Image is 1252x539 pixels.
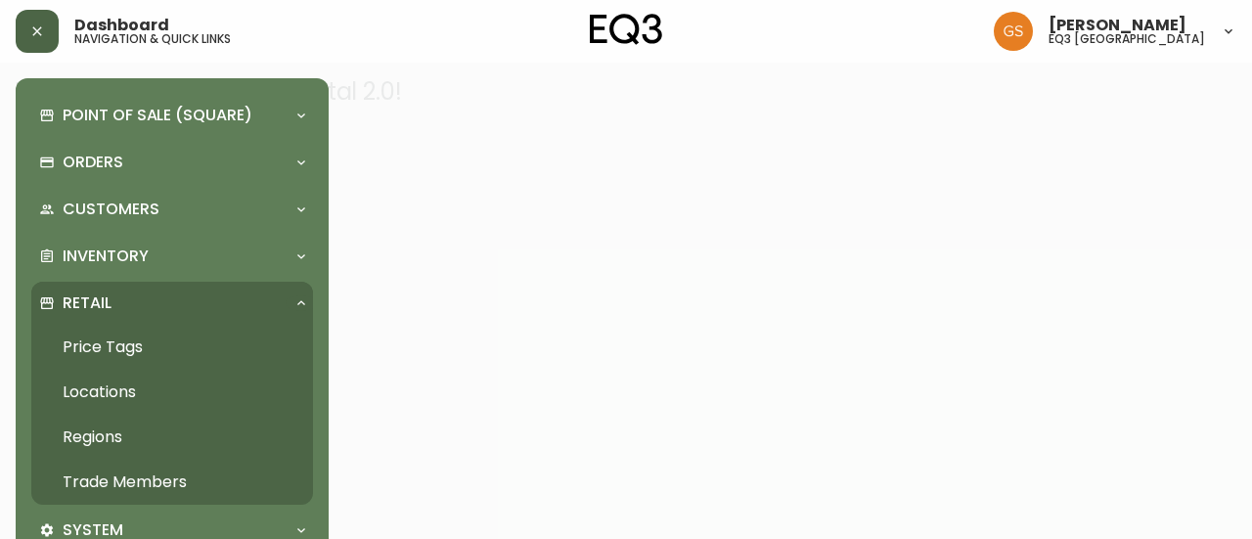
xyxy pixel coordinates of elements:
[31,141,313,184] div: Orders
[31,415,313,460] a: Regions
[31,282,313,325] div: Retail
[63,105,252,126] p: Point of Sale (Square)
[31,460,313,505] a: Trade Members
[31,370,313,415] a: Locations
[63,292,112,314] p: Retail
[63,152,123,173] p: Orders
[31,94,313,137] div: Point of Sale (Square)
[31,235,313,278] div: Inventory
[31,188,313,231] div: Customers
[63,246,149,267] p: Inventory
[31,325,313,370] a: Price Tags
[63,199,159,220] p: Customers
[74,18,169,33] span: Dashboard
[590,14,662,45] img: logo
[994,12,1033,51] img: 6b403d9c54a9a0c30f681d41f5fc2571
[1049,33,1205,45] h5: eq3 [GEOGRAPHIC_DATA]
[74,33,231,45] h5: navigation & quick links
[1049,18,1186,33] span: [PERSON_NAME]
